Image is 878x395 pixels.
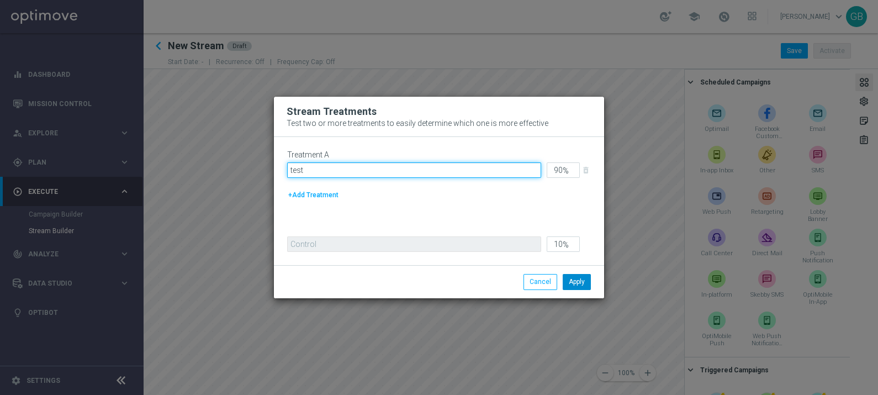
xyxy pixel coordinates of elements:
input: Enter a unique Treatment name [287,162,541,178]
button: Apply [563,274,591,289]
span: Test two or more treatments to easily determine which one is more effective [287,119,548,128]
button: +Add Treatment [287,189,340,201]
span: Stream Treatments [287,106,377,117]
button: Cancel [523,274,557,289]
label: Treatment A [287,150,329,160]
